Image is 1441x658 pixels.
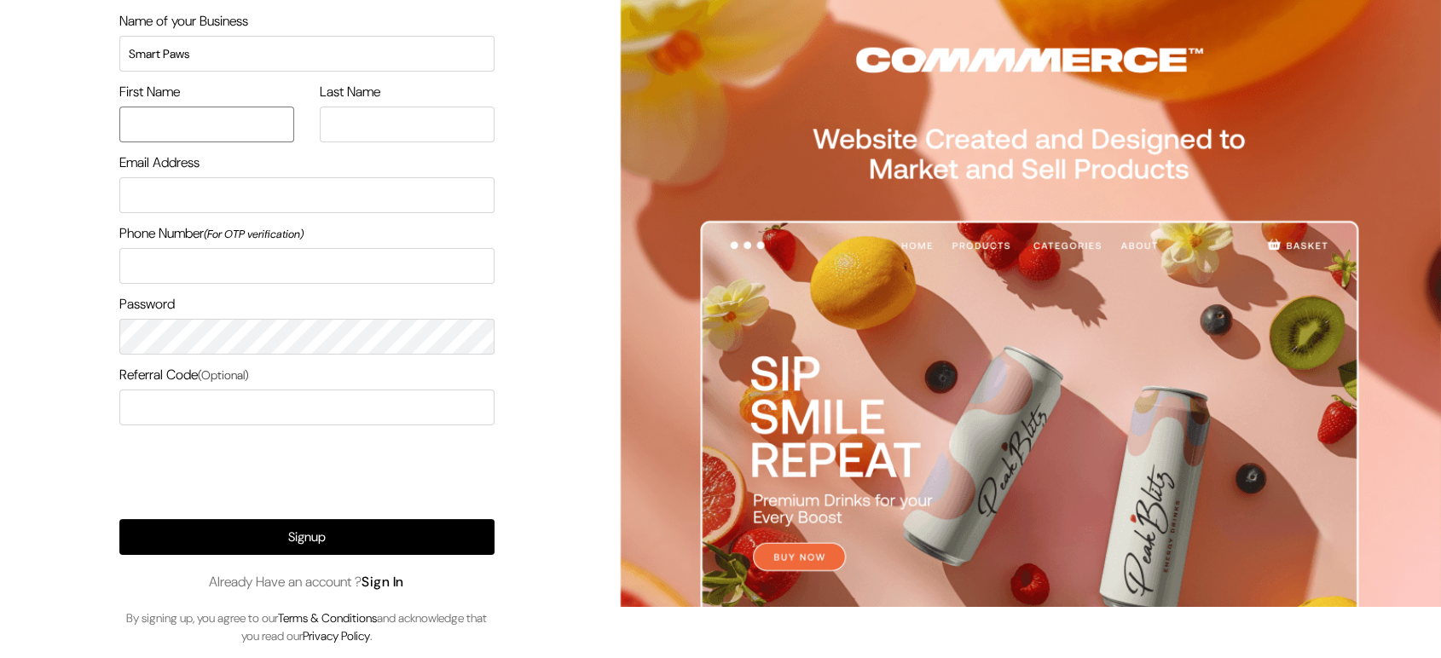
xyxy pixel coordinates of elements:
[198,367,249,383] span: (Optional)
[303,628,370,644] a: Privacy Policy
[204,227,304,241] i: (For OTP verification)
[119,365,249,385] label: Referral Code
[119,11,248,32] label: Name of your Business
[278,610,377,626] a: Terms & Conditions
[119,294,175,315] label: Password
[119,153,200,173] label: Email Address
[177,436,437,502] iframe: reCAPTCHA
[119,609,495,645] p: By signing up, you agree to our and acknowledge that you read our .
[209,572,404,592] span: Already Have an account ?
[119,82,180,102] label: First Name
[119,519,495,555] button: Signup
[362,573,404,591] a: Sign In
[320,82,380,102] label: Last Name
[119,223,304,244] label: Phone Number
